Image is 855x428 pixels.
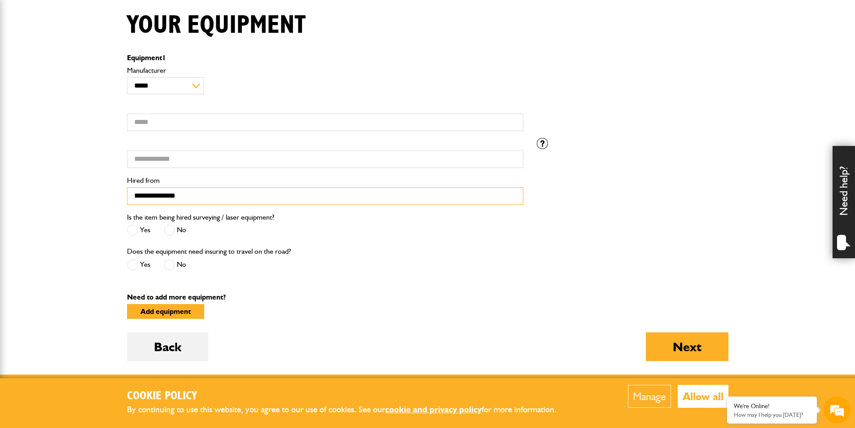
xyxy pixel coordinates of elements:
button: Add equipment [127,304,204,319]
label: Yes [127,259,150,270]
h2: Cookie Policy [127,389,571,403]
input: Enter your last name [12,83,164,103]
div: Chat with us now [47,50,151,62]
label: Yes [127,225,150,236]
p: By continuing to use this website, you agree to our use of cookies. See our for more information. [127,403,571,417]
p: Need to add more equipment? [127,294,728,301]
label: Is the item being hired surveying / laser equipment? [127,214,274,221]
label: Manufacturer [127,67,523,74]
input: Enter your email address [12,110,164,129]
label: No [164,259,186,270]
span: 1 [162,53,166,62]
button: Manage [628,385,671,408]
div: Minimize live chat window [147,4,169,26]
label: Does the equipment need insuring to travel on the road? [127,248,291,255]
button: Next [646,332,728,361]
div: We're Online! [734,402,810,410]
label: Hired from [127,177,523,184]
p: Equipment [127,54,523,62]
p: How may I help you today? [734,411,810,418]
button: Allow all [678,385,728,408]
h1: Your equipment [127,10,306,40]
div: Need help? [833,146,855,258]
label: No [164,225,186,236]
textarea: Type your message and hit 'Enter' [12,163,164,269]
em: Start Chat [122,277,163,289]
a: cookie and privacy policy [385,404,482,415]
img: d_20077148190_company_1631870298795_20077148190 [15,50,38,62]
button: Back [127,332,208,361]
input: Enter your phone number [12,136,164,156]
